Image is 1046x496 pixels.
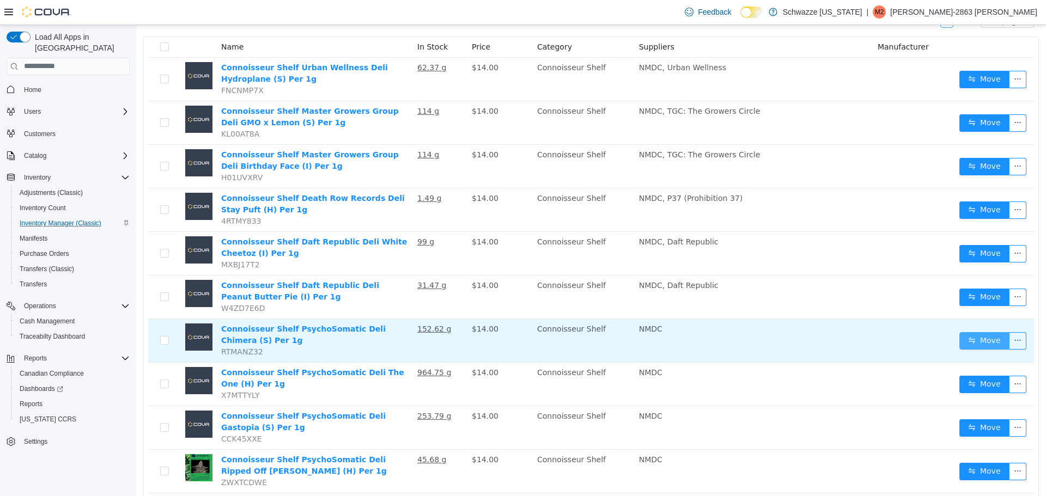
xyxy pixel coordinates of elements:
[24,302,56,310] span: Operations
[20,188,83,197] span: Adjustments (Classic)
[20,234,47,243] span: Manifests
[15,330,130,343] span: Traceabilty Dashboard
[85,61,127,70] span: FNCNMP7X
[2,82,134,97] button: Home
[336,125,362,134] span: $14.00
[873,5,886,19] div: Matthew-2863 Turner
[20,105,45,118] button: Users
[15,278,130,291] span: Transfers
[24,173,51,182] span: Inventory
[873,89,890,107] button: icon: ellipsis
[15,315,130,328] span: Cash Management
[336,430,362,439] span: $14.00
[15,217,130,230] span: Inventory Manager (Classic)
[20,280,47,289] span: Transfers
[15,278,51,291] a: Transfers
[336,256,362,265] span: $14.00
[281,82,303,90] u: 114 g
[503,299,526,308] span: NMDC
[85,105,123,113] span: KL00AT8A
[85,387,250,407] a: Connoisseur Shelf PsychoSomatic Deli Gastopia (S) Per 1g
[281,212,298,221] u: 99 g
[20,415,76,424] span: [US_STATE] CCRS
[85,212,271,232] a: Connoisseur Shelf Daft Republic Deli White Cheetoz (I) Per 1g
[15,201,70,215] a: Inventory Count
[85,235,124,244] span: MXBJ17T2
[20,127,130,140] span: Customers
[24,85,41,94] span: Home
[11,216,134,231] button: Inventory Manager (Classic)
[2,298,134,314] button: Operations
[24,354,47,363] span: Reports
[85,17,107,26] span: Name
[823,264,873,281] button: icon: swapMove
[11,246,134,261] button: Purchase Orders
[503,343,526,352] span: NMDC
[740,7,763,18] input: Dark Mode
[15,413,130,426] span: Washington CCRS
[20,299,130,313] span: Operations
[31,32,130,53] span: Load All Apps in [GEOGRAPHIC_DATA]
[20,352,51,365] button: Reports
[503,38,590,47] span: NMDC, Urban Wellness
[20,105,130,118] span: Users
[15,232,130,245] span: Manifests
[15,186,87,199] a: Adjustments (Classic)
[823,307,873,324] button: icon: swapMove
[49,211,76,238] img: Connoisseur Shelf Daft Republic Deli White Cheetoz (I) Per 1g placeholder
[401,17,436,26] span: Category
[397,120,498,163] td: Connoisseur Shelf
[85,279,129,287] span: W4ZD7E6D
[15,217,106,230] a: Inventory Manager (Classic)
[336,299,362,308] span: $14.00
[503,430,526,439] span: NMDC
[890,5,1037,19] p: [PERSON_NAME]-2863 [PERSON_NAME]
[20,83,130,96] span: Home
[85,409,126,418] span: CCK45XXE
[15,367,88,380] a: Canadian Compliance
[866,5,868,19] p: |
[2,126,134,142] button: Customers
[85,299,250,320] a: Connoisseur Shelf PsychoSomatic Deli Chimera (S) Per 1g
[20,400,42,408] span: Reports
[2,148,134,163] button: Catalog
[823,133,873,150] button: icon: swapMove
[783,5,862,19] p: Schwazze [US_STATE]
[15,201,130,215] span: Inventory Count
[20,171,130,184] span: Inventory
[15,397,130,411] span: Reports
[49,37,76,64] img: Connoisseur Shelf Urban Wellness Deli Hydroplane (S) Per 1g placeholder
[281,387,315,395] u: 253.79 g
[11,366,134,381] button: Canadian Compliance
[397,250,498,294] td: Connoisseur Shelf
[281,17,312,26] span: In Stock
[680,1,735,23] a: Feedback
[49,124,76,151] img: Connoisseur Shelf Master Growers Group Deli Birthday Face (I) Per 1g placeholder
[873,351,890,368] button: icon: ellipsis
[20,434,130,448] span: Settings
[2,104,134,119] button: Users
[397,207,498,250] td: Connoisseur Shelf
[20,83,46,96] a: Home
[397,163,498,207] td: Connoisseur Shelf
[20,265,74,273] span: Transfers (Classic)
[2,170,134,185] button: Inventory
[11,329,134,344] button: Traceabilty Dashboard
[503,82,624,90] span: NMDC, TGC: The Growers Circle
[20,127,60,140] a: Customers
[24,437,47,446] span: Settings
[20,219,101,228] span: Inventory Manager (Classic)
[49,429,76,456] img: Connoisseur Shelf PsychoSomatic Deli Ripped Off Runtz (H) Per 1g hero shot
[823,46,873,63] button: icon: swapMove
[503,169,606,177] span: NMDC, P37 (Prohibition 37)
[11,277,134,292] button: Transfers
[20,317,75,326] span: Cash Management
[49,255,76,282] img: Connoisseur Shelf Daft Republic Deli Peanut Butter Pie (I) Per 1g placeholder
[397,425,498,468] td: Connoisseur Shelf
[85,82,263,102] a: Connoisseur Shelf Master Growers Group Deli GMO x Lemon (S) Per 1g
[85,148,126,157] span: H01UVXRV
[823,89,873,107] button: icon: swapMove
[20,435,52,448] a: Settings
[873,220,890,237] button: icon: ellipsis
[24,130,56,138] span: Customers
